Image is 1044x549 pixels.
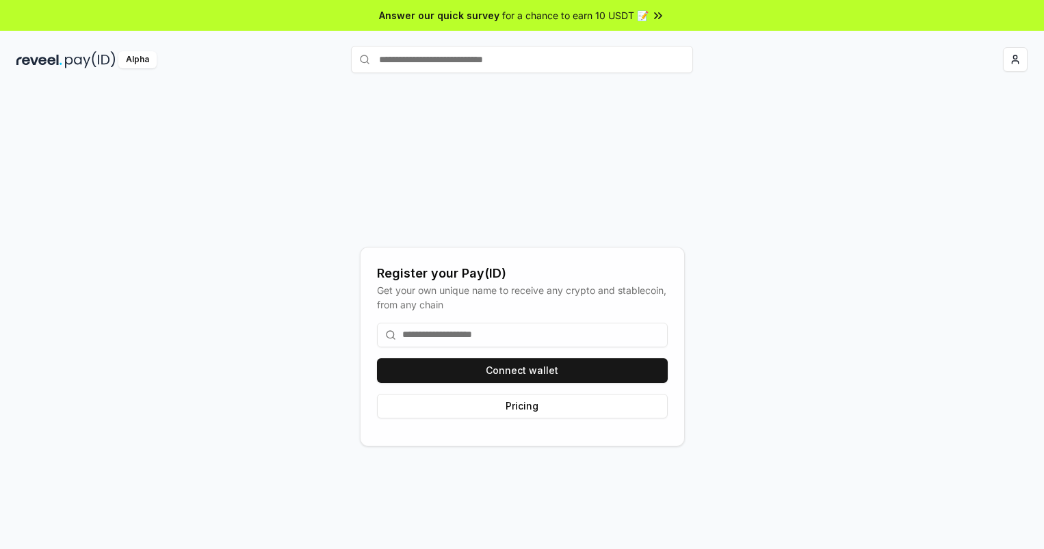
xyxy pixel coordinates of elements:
button: Pricing [377,394,668,418]
button: Connect wallet [377,358,668,383]
img: pay_id [65,51,116,68]
span: for a chance to earn 10 USDT 📝 [502,8,649,23]
div: Register your Pay(ID) [377,264,668,283]
div: Get your own unique name to receive any crypto and stablecoin, from any chain [377,283,668,312]
img: reveel_dark [16,51,62,68]
span: Answer our quick survey [379,8,499,23]
div: Alpha [118,51,157,68]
